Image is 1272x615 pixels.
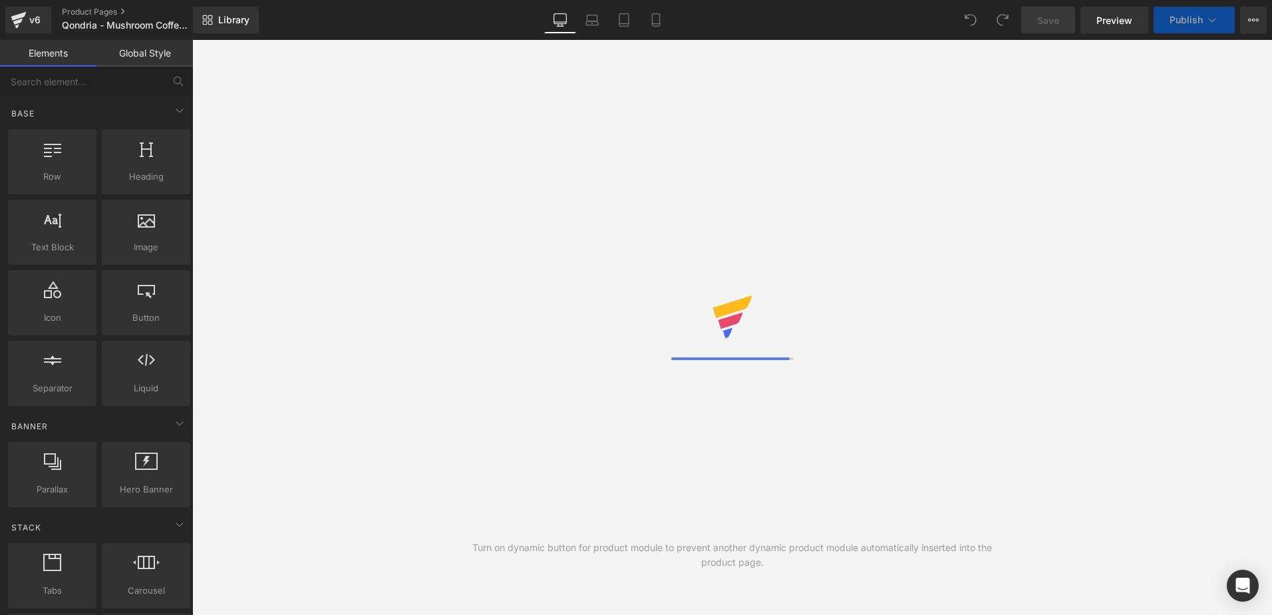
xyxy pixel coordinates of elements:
span: Image [106,240,186,254]
span: Publish [1170,15,1203,25]
span: Icon [12,311,92,325]
button: Publish [1154,7,1235,33]
button: More [1240,7,1267,33]
span: Preview [1096,13,1132,27]
button: Redo [989,7,1016,33]
a: v6 [5,7,51,33]
span: Liquid [106,381,186,395]
span: Library [218,14,249,26]
a: New Library [193,7,259,33]
span: Heading [106,170,186,184]
span: Qondria - Mushroom Coffee - Special Offer [62,20,190,31]
span: Parallax [12,483,92,497]
span: Save [1037,13,1059,27]
span: Button [106,311,186,325]
span: Hero Banner [106,483,186,497]
a: Product Pages [62,7,215,17]
span: Carousel [106,584,186,598]
div: Open Intercom Messenger [1227,570,1259,602]
a: Preview [1080,7,1148,33]
a: Tablet [608,7,640,33]
a: Mobile [640,7,672,33]
div: Turn on dynamic button for product module to prevent another dynamic product module automatically... [462,540,1003,570]
div: v6 [27,11,43,29]
a: Global Style [96,40,193,67]
span: Stack [10,521,43,534]
a: Desktop [544,7,576,33]
button: Undo [957,7,984,33]
span: Text Block [12,240,92,254]
a: Laptop [576,7,608,33]
span: Base [10,107,36,120]
span: Banner [10,420,49,433]
span: Row [12,170,92,184]
span: Separator [12,381,92,395]
span: Tabs [12,584,92,598]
